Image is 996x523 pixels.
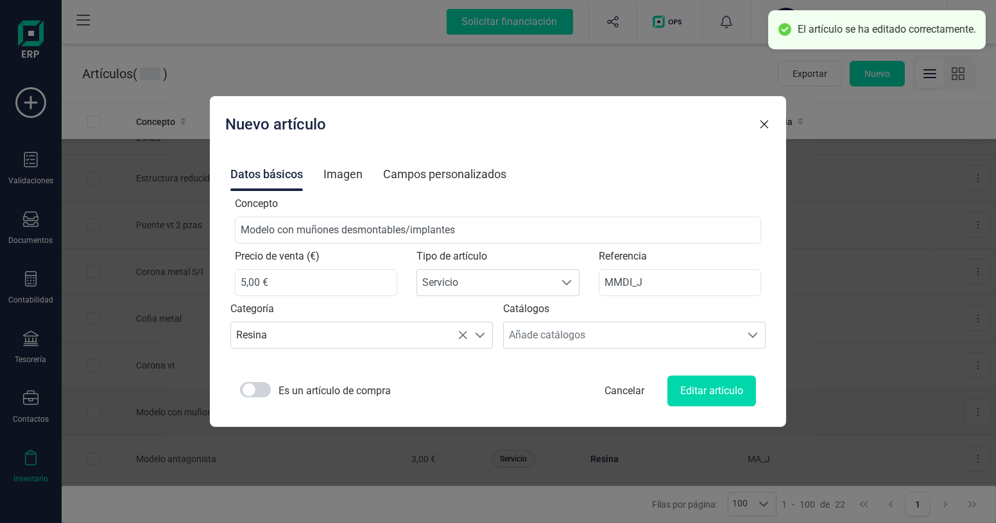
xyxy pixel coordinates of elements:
div: El artículo se ha editado correctamente. [798,23,976,37]
div: Añade catálogos [504,322,741,348]
label: Catálogos [503,301,766,317]
div: Datos básicos [230,158,303,191]
label: Tipo de artículo [416,249,487,264]
span: Es un artículo de compra [279,383,391,399]
label: Categoría [230,301,493,317]
div: Imagen [323,158,363,191]
span: Cancelar [592,376,657,406]
div: Resina [231,322,468,348]
span: Servicio [417,270,554,295]
label: Referencia [599,249,647,264]
label: Concepto [235,196,278,212]
label: Precio de venta (€) [235,249,320,264]
button: Editar artículo [667,376,756,406]
div: Campos personalizados [383,158,506,191]
p: Nuevo artículo [225,114,326,135]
